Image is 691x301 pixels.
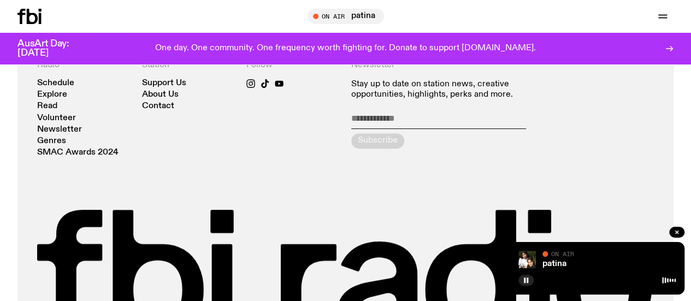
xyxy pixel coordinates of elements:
a: Support Us [142,79,186,87]
a: SMAC Awards 2024 [37,149,119,157]
a: Volunteer [37,114,76,122]
h3: AusArt Day: [DATE] [17,39,87,58]
a: Newsletter [37,126,82,134]
a: Schedule [37,79,74,87]
a: About Us [142,91,179,99]
p: One day. One community. One frequency worth fighting for. Donate to support [DOMAIN_NAME]. [155,44,536,54]
a: Contact [142,102,174,110]
a: Read [37,102,57,110]
h4: Follow [246,60,340,70]
h4: Newsletter [351,60,550,70]
p: Stay up to date on station news, creative opportunities, highlights, perks and more. [351,79,550,100]
a: Explore [37,91,67,99]
a: patina [542,259,566,268]
button: Subscribe [351,133,404,149]
button: On Airpatina [308,9,384,24]
span: On Air [551,250,574,257]
h4: Radio [37,60,131,70]
a: Genres [37,137,66,145]
h4: Station [142,60,236,70]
